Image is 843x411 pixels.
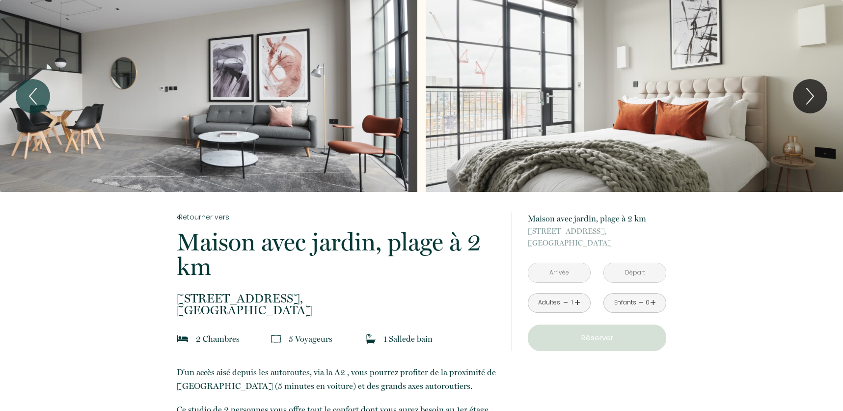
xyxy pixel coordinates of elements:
div: 1 [570,298,574,307]
span: s [329,334,332,344]
p: [GEOGRAPHIC_DATA] [528,225,666,249]
p: 1 Salle de bain [383,332,433,346]
p: 2 Chambre [196,332,240,346]
input: Arrivée [528,263,590,282]
p: D'un accès aisé depuis les autoroutes, via la A2 , vous pourrez profiter de la proximité de [GEOG... [177,365,499,393]
a: + [650,295,656,310]
button: Previous [16,79,50,113]
span: [STREET_ADDRESS], [177,293,499,304]
p: 5 Voyageur [289,332,332,346]
div: 0 [645,298,650,307]
a: Retourner vers [177,212,499,222]
p: Maison avec jardin, plage à 2 km [177,230,499,279]
p: Réserver [531,332,663,344]
button: Réserver [528,325,666,351]
span: s [236,334,240,344]
input: Départ [604,263,666,282]
a: - [639,295,644,310]
span: [STREET_ADDRESS], [528,225,666,237]
button: Next [793,79,827,113]
p: Maison avec jardin, plage à 2 km [528,212,666,225]
a: - [563,295,569,310]
div: Enfants [614,298,636,307]
div: Adultes [538,298,560,307]
p: [GEOGRAPHIC_DATA] [177,293,499,316]
a: + [574,295,580,310]
img: guests [271,334,281,344]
